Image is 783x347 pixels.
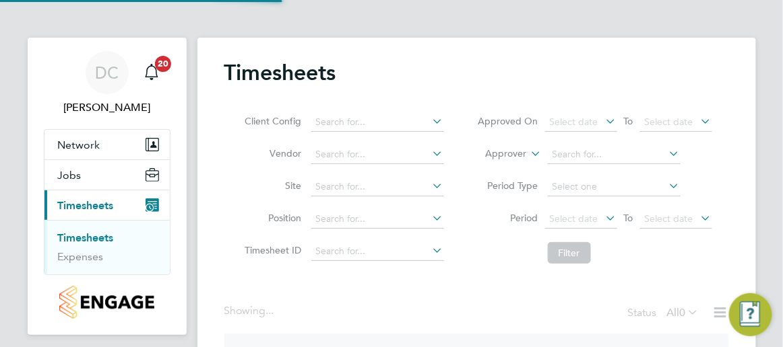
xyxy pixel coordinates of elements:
[667,306,699,319] label: All
[44,100,170,116] span: Derrick Cooper
[58,231,114,244] a: Timesheets
[138,51,165,94] a: 20
[548,242,591,264] button: Filter
[241,212,302,224] label: Position
[241,147,302,159] label: Vendor
[241,115,302,127] label: Client Config
[44,130,170,159] button: Network
[95,64,119,81] span: DC
[266,304,274,317] span: ...
[58,250,104,263] a: Expenses
[58,169,82,182] span: Jobs
[224,304,277,318] div: Showing
[311,210,444,229] input: Search for...
[44,160,170,190] button: Jobs
[620,209,637,227] span: To
[548,178,681,196] input: Select one
[645,213,693,225] span: Select date
[58,139,100,151] span: Network
[550,213,598,225] span: Select date
[645,116,693,128] span: Select date
[44,190,170,220] button: Timesheets
[478,115,538,127] label: Approved On
[466,147,527,161] label: Approver
[550,116,598,128] span: Select date
[620,112,637,130] span: To
[311,178,444,196] input: Search for...
[28,38,187,335] nav: Main navigation
[548,145,681,164] input: Search for...
[311,242,444,261] input: Search for...
[311,145,444,164] input: Search for...
[44,286,170,319] a: Go to home page
[224,59,336,86] h2: Timesheets
[58,199,114,212] span: Timesheets
[44,51,170,116] a: DC[PERSON_NAME]
[241,244,302,256] label: Timesheet ID
[729,293,772,336] button: Engage Resource Center
[59,286,154,319] img: countryside-properties-logo-retina.png
[241,180,302,192] label: Site
[155,56,171,72] span: 20
[478,212,538,224] label: Period
[680,306,686,319] span: 0
[311,113,444,132] input: Search for...
[478,180,538,192] label: Period Type
[628,304,702,323] div: Status
[44,220,170,274] div: Timesheets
